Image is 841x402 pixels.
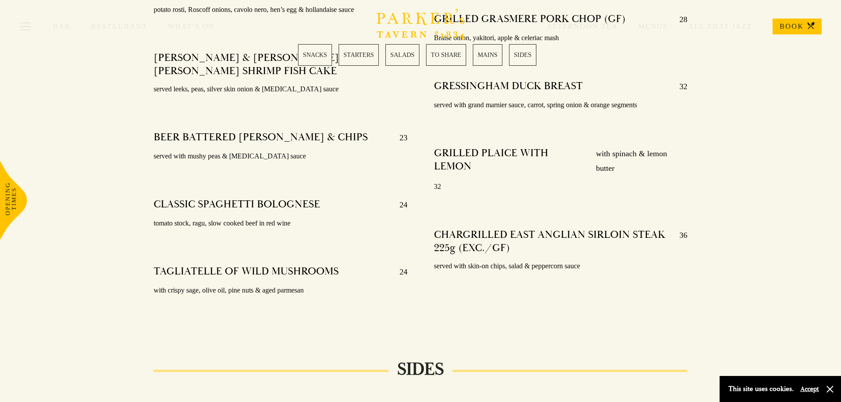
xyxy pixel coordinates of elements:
[800,385,819,393] button: Accept
[154,265,339,279] h4: TAGLIATELLE OF WILD MUSHROOMS
[298,44,332,66] a: 1 / 6
[509,44,536,66] a: 6 / 6
[434,99,688,112] p: served with grand marnier sauce, carrot, spring onion & orange segments
[154,131,368,145] h4: BEER BATTERED [PERSON_NAME] & CHIPS
[154,198,320,212] h4: CLASSIC SPAGHETTI BOLOGNESE
[154,150,407,163] p: served with mushy peas & [MEDICAL_DATA] sauce
[154,217,407,230] p: tomato stock, ragu, slow cooked beef in red wine
[426,44,466,66] a: 4 / 6
[391,198,407,212] p: 24
[339,44,379,66] a: 2 / 6
[434,147,588,175] h4: GRILLED PLAICE WITH LEMON
[434,180,688,193] p: 32
[473,44,502,66] a: 5 / 6
[671,228,687,255] p: 36
[728,383,794,395] p: This site uses cookies.
[385,44,419,66] a: 3 / 6
[434,228,671,255] h4: CHARGRILLED EAST ANGLIAN SIRLOIN STEAK 225g (EXC./GF)
[434,260,688,273] p: served with skin-on chips, salad & peppercorn sauce
[388,359,453,380] h2: SIDES
[154,284,407,297] p: with crispy sage, olive oil, pine nuts & aged parmesan
[826,385,834,394] button: Close and accept
[587,147,687,175] p: with spinach & lemon butter
[391,131,407,145] p: 23
[391,265,407,279] p: 24
[154,83,407,96] p: served leeks, peas, silver skin onion & [MEDICAL_DATA] sauce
